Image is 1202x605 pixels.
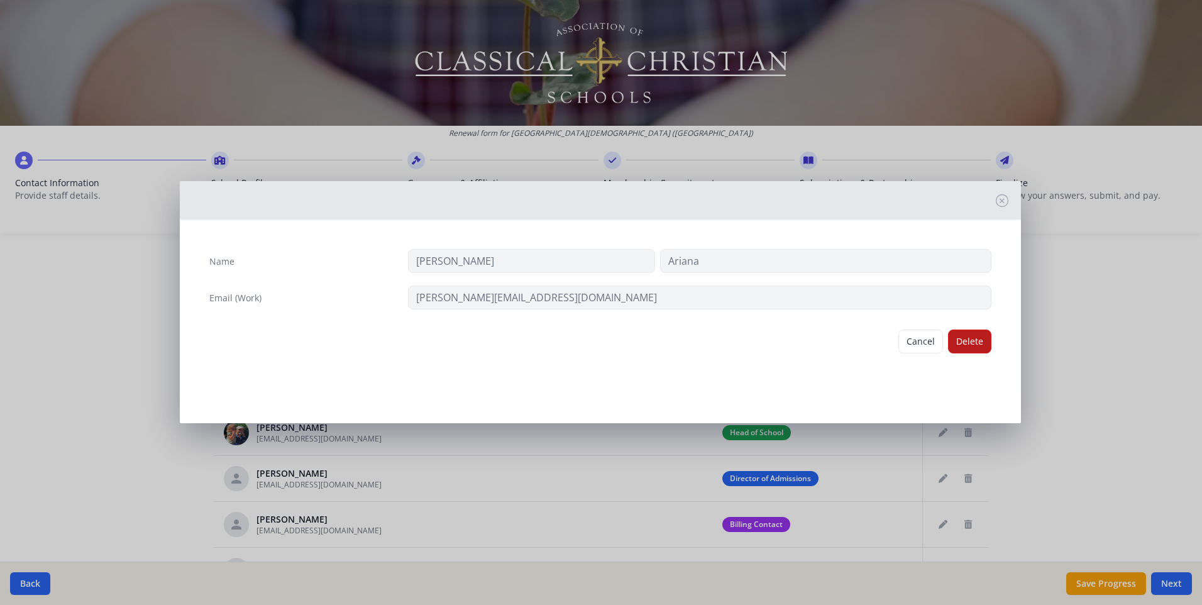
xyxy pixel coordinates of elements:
input: contact@site.com [408,286,991,309]
input: Last Name [660,249,991,273]
label: Email (Work) [209,292,262,304]
button: Delete [948,330,991,353]
label: Name [209,255,234,268]
input: First Name [408,249,655,273]
button: Cancel [898,330,943,353]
